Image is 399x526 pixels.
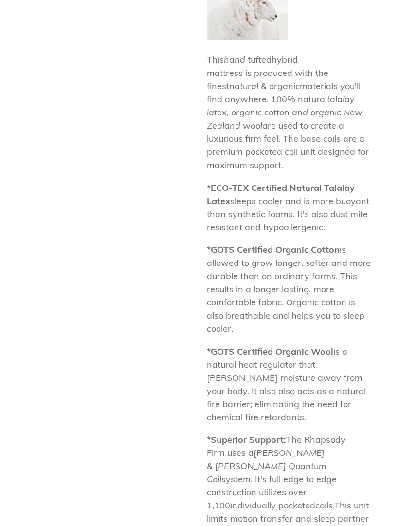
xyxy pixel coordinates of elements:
p: is allowed to grow longer, softer and more durable than on ordinary farms. This results in a long... [207,243,372,335]
strong: *ECO-TEX Certified Natural Talalay Latex [207,182,355,207]
p: is a natural heat regulator that [PERSON_NAME] moisture away from your body. It also also acts as... [207,345,372,424]
em: [PERSON_NAME] & [PERSON_NAME] Quantum Coil [207,447,326,485]
em: natural & organic [229,80,300,92]
strong: *GOTS Certified Organic Wool [207,346,333,357]
strong: *Superior Support: [207,434,286,445]
p: sleeps cooler and is more buoyant than synthetic foams. It's also dust mite resistant and hypoall... [207,181,372,234]
span: individually pocketed [230,500,315,511]
span: coils. [315,500,334,511]
strong: *GOTS Certified Organic Cotton [207,244,340,255]
p: This hybrid mattress is produced with the finest materials you'll find anywhere. 100% natural are... [207,53,372,171]
em: talalay latex, organic cotton and organic New Zealand wool [207,94,363,131]
em: hand tufted [224,54,272,65]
